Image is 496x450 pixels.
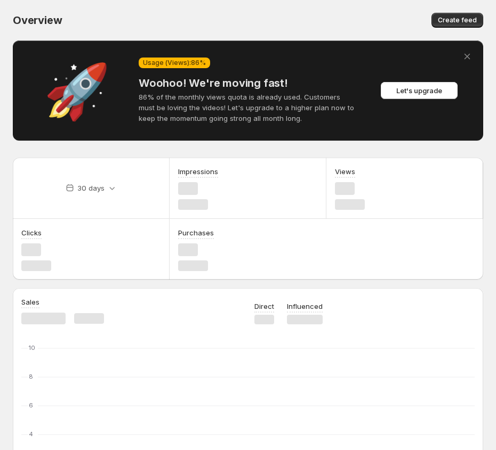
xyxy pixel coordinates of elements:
text: 6 [29,402,33,409]
p: 86% of the monthly views quota is already used. Customers must be loving the videos! Let's upgrad... [139,92,357,124]
div: Usage (Views): 86 % [139,58,210,68]
button: Let's upgrade [381,82,458,99]
text: 4 [29,430,33,438]
span: Overview [13,14,62,27]
text: 10 [29,344,35,351]
span: Let's upgrade [396,85,442,96]
h3: Clicks [21,227,42,238]
h3: Sales [21,297,39,307]
p: 30 days [77,183,105,193]
div: 🚀 [23,85,130,96]
text: 8 [29,373,33,380]
h3: Purchases [178,227,214,238]
h4: Woohoo! We're moving fast! [139,77,357,89]
h3: Views [335,166,355,177]
span: Create feed [438,16,477,24]
p: Direct [254,301,274,312]
button: Dismiss alert [460,49,475,64]
p: Influenced [287,301,323,312]
button: Create feed [431,13,483,28]
h3: Impressions [178,166,218,177]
